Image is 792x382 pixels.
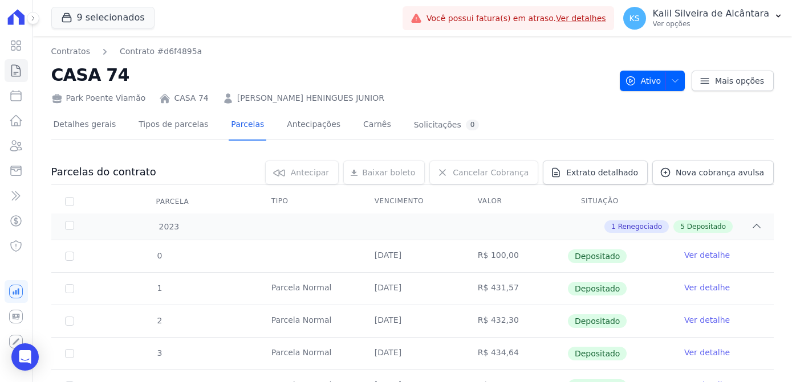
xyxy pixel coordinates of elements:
[568,314,627,328] span: Depositado
[567,190,671,213] th: Situação
[464,338,567,369] td: R$ 434,64
[653,19,769,28] p: Ver opções
[464,273,567,305] td: R$ 431,57
[136,110,210,141] a: Tipos de parcelas
[625,71,661,91] span: Ativo
[65,284,74,293] input: Só é possível selecionar pagamentos em aberto
[684,314,730,326] a: Ver detalhe
[156,348,163,358] span: 3
[51,62,611,88] h2: CASA 74
[568,249,627,263] span: Depositado
[361,338,464,369] td: [DATE]
[692,71,774,91] a: Mais opções
[65,317,74,326] input: Só é possível selecionar pagamentos em aberto
[51,165,156,179] h3: Parcelas do contrato
[65,349,74,358] input: Só é possível selecionar pagamentos em aberto
[464,240,567,272] td: R$ 100,00
[11,343,39,371] div: Open Intercom Messenger
[676,167,764,178] span: Nova cobrança avulsa
[611,221,616,232] span: 1
[566,167,638,178] span: Extrato detalhado
[258,273,361,305] td: Parcela Normal
[620,71,685,91] button: Ativo
[51,110,119,141] a: Detalhes gerais
[464,190,567,213] th: Valor
[568,282,627,295] span: Depositado
[258,190,361,213] th: Tipo
[568,347,627,360] span: Depositado
[629,14,640,22] span: KS
[556,14,606,23] a: Ver detalhes
[51,7,155,28] button: 9 selecionados
[174,92,208,104] a: CASA 74
[715,75,764,87] span: Mais opções
[51,92,146,104] div: Park Poente Viamão
[65,252,74,261] input: Só é possível selecionar pagamentos em aberto
[687,221,726,232] span: Depositado
[680,221,685,232] span: 5
[143,190,203,213] div: Parcela
[51,46,90,57] a: Contratos
[285,110,343,141] a: Antecipações
[361,273,464,305] td: [DATE]
[684,282,730,293] a: Ver detalhe
[51,46,202,57] nav: Breadcrumb
[361,190,464,213] th: Vencimento
[258,338,361,369] td: Parcela Normal
[414,120,480,130] div: Solicitações
[652,161,774,184] a: Nova cobrança avulsa
[361,240,464,272] td: [DATE]
[51,46,611,57] nav: Breadcrumb
[156,284,163,293] span: 1
[427,13,606,24] span: Você possui fatura(s) em atraso.
[684,249,730,261] a: Ver detalhe
[684,347,730,358] a: Ver detalhe
[464,305,567,337] td: R$ 432,30
[412,110,482,141] a: Solicitações0
[229,110,266,141] a: Parcelas
[361,110,393,141] a: Carnês
[237,92,384,104] a: [PERSON_NAME] HENINGUES JUNIOR
[614,2,792,34] button: KS Kalil Silveira de Alcântara Ver opções
[156,251,163,260] span: 0
[156,316,163,325] span: 2
[120,46,202,57] a: Contrato #d6f4895a
[653,8,769,19] p: Kalil Silveira de Alcântara
[618,221,662,232] span: Renegociado
[543,161,648,184] a: Extrato detalhado
[258,305,361,337] td: Parcela Normal
[466,120,480,130] div: 0
[361,305,464,337] td: [DATE]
